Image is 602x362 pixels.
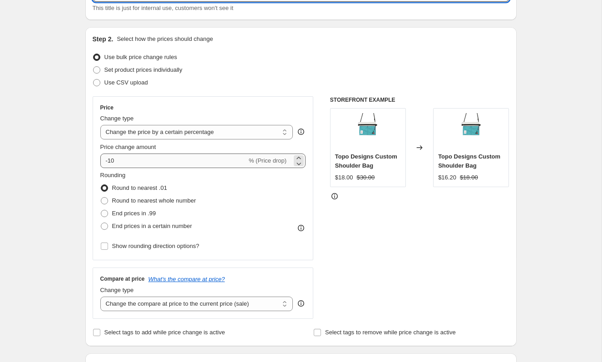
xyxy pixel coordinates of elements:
div: $16.20 [438,173,456,182]
h3: Compare at price [100,275,145,283]
span: Topo Designs Custom Shoulder Bag [438,153,500,169]
span: Rounding [100,172,126,179]
span: Change type [100,287,134,293]
span: Topo Designs Custom Shoulder Bag [335,153,397,169]
span: End prices in a certain number [112,223,192,229]
strike: $18.00 [460,173,478,182]
span: Use CSV upload [104,79,148,86]
span: Round to nearest whole number [112,197,196,204]
h2: Step 2. [93,35,113,44]
span: Select tags to remove while price change is active [325,329,456,336]
button: What's the compare at price? [148,276,225,283]
img: SummerSaltShoulderBag_80x.png [453,113,489,149]
img: SummerSaltShoulderBag_80x.png [350,113,386,149]
h6: STOREFRONT EXAMPLE [330,96,509,104]
span: This title is just for internal use, customers won't see it [93,5,233,11]
span: Round to nearest .01 [112,184,167,191]
span: Select tags to add while price change is active [104,329,225,336]
span: Use bulk price change rules [104,54,177,60]
span: Change type [100,115,134,122]
span: Show rounding direction options? [112,243,199,249]
div: $18.00 [335,173,353,182]
p: Select how the prices should change [117,35,213,44]
input: -15 [100,154,247,168]
span: Price change amount [100,144,156,150]
strike: $30.00 [357,173,375,182]
div: help [296,299,306,308]
span: End prices in .99 [112,210,156,217]
span: Set product prices individually [104,66,183,73]
div: help [296,127,306,136]
span: % (Price drop) [249,157,286,164]
h3: Price [100,104,113,111]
